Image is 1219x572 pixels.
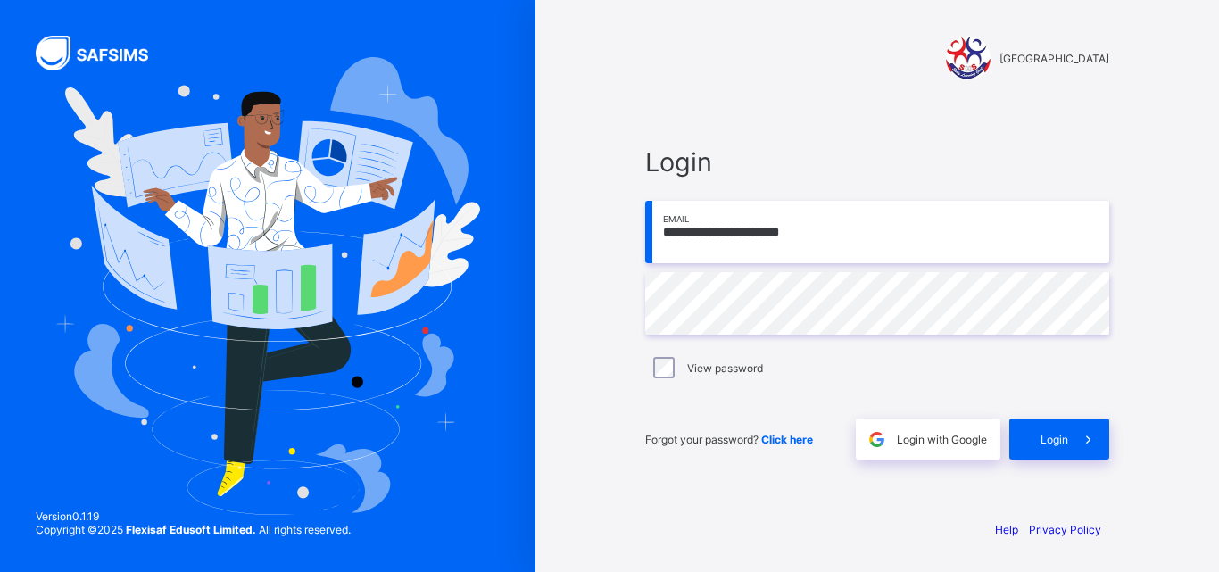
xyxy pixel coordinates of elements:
span: Copyright © 2025 All rights reserved. [36,523,351,536]
span: Login with Google [897,433,987,446]
img: google.396cfc9801f0270233282035f929180a.svg [867,429,887,450]
span: Login [645,146,1109,178]
span: [GEOGRAPHIC_DATA] [999,52,1109,65]
img: SAFSIMS Logo [36,36,170,70]
strong: Flexisaf Edusoft Limited. [126,523,256,536]
span: Version 0.1.19 [36,510,351,523]
label: View password [687,361,763,375]
span: Forgot your password? [645,433,813,446]
a: Help [995,523,1018,536]
a: Click here [761,433,813,446]
a: Privacy Policy [1029,523,1101,536]
img: Hero Image [55,57,480,514]
span: Login [1041,433,1068,446]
